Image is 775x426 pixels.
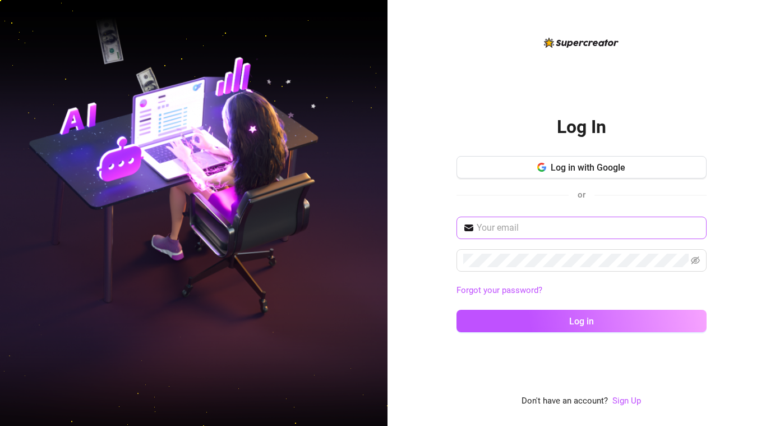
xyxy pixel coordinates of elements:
a: Sign Up [612,396,641,406]
span: Don't have an account? [522,395,608,408]
span: or [578,190,585,200]
h2: Log In [557,116,606,139]
a: Forgot your password? [456,285,542,295]
input: Your email [477,221,700,235]
span: Log in with Google [551,162,625,173]
span: Log in [569,316,594,327]
a: Forgot your password? [456,284,707,297]
span: eye-invisible [691,256,700,265]
button: Log in with Google [456,156,707,178]
img: logo-BBDzfeDw.svg [544,38,619,48]
button: Log in [456,310,707,332]
a: Sign Up [612,395,641,408]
